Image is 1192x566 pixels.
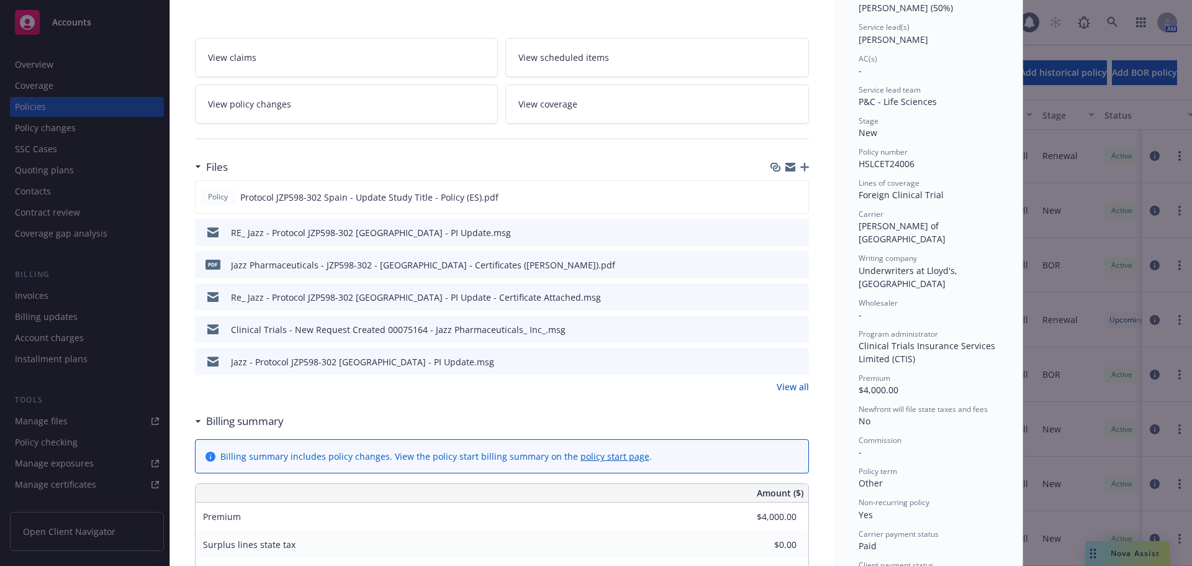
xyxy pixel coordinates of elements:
h3: Files [206,159,228,175]
span: Lines of coverage [859,178,919,188]
div: Clinical Trials - New Request Created 00075164 - Jazz Pharmaceuticals_ Inc_.msg [231,323,566,336]
h3: Billing summary [206,413,284,429]
span: Writing company [859,253,917,263]
span: Amount ($) [757,486,803,500]
span: AC(s) [859,53,877,64]
div: Billing summary [195,413,284,429]
button: download file [773,323,783,336]
span: Clinical Trials Insurance Services Limited (CTIS) [859,340,998,365]
button: preview file [793,226,804,239]
div: Re_ Jazz - Protocol JZP598-302 [GEOGRAPHIC_DATA] - PI Update - Certificate Attached.msg [231,291,601,304]
span: Program administrator [859,329,938,339]
span: View policy changes [208,98,291,111]
button: download file [773,226,783,239]
span: No [859,415,870,427]
span: View claims [208,51,256,64]
span: Newfront will file state taxes and fees [859,404,988,414]
span: Policy number [859,147,908,157]
button: preview file [792,191,803,204]
span: Service lead(s) [859,22,910,32]
span: Stage [859,116,878,126]
span: Yes [859,509,873,521]
span: Policy term [859,466,897,477]
div: Billing summary includes policy changes. View the policy start billing summary on the . [220,450,652,463]
span: View scheduled items [518,51,609,64]
span: Underwriters at Lloyd's, [GEOGRAPHIC_DATA] [859,265,960,290]
input: 0.00 [723,508,804,526]
span: Carrier payment status [859,529,939,539]
a: View all [777,380,809,393]
button: preview file [793,323,804,336]
span: Premium [203,511,241,523]
button: download file [772,191,782,204]
span: Non-recurring policy [859,497,929,508]
div: Foreign Clinical Trial [859,188,998,201]
span: [PERSON_NAME] of [GEOGRAPHIC_DATA] [859,220,946,245]
span: - [859,65,862,76]
span: Other [859,477,883,489]
div: Jazz Pharmaceuticals - JZP598-302 - [GEOGRAPHIC_DATA] - Certificates ([PERSON_NAME]).pdf [231,258,615,272]
div: Files [195,159,228,175]
span: - [859,309,862,321]
span: Policy [205,191,230,203]
div: Jazz - Protocol JZP598-302 [GEOGRAPHIC_DATA] - PI Update.msg [231,355,494,368]
a: policy start page [580,450,649,462]
span: Premium [859,373,890,383]
button: preview file [793,258,804,272]
span: P&C - Life Sciences [859,96,937,107]
button: download file [773,258,783,272]
span: View coverage [518,98,577,111]
span: pdf [205,260,220,269]
span: Wholesaler [859,298,898,308]
a: View coverage [505,84,809,124]
span: Surplus lines state tax [203,539,296,550]
span: [PERSON_NAME] [859,34,928,45]
span: New [859,127,877,139]
div: RE_ Jazz - Protocol JZP598-302 [GEOGRAPHIC_DATA] - PI Update.msg [231,226,511,239]
span: Service lead team [859,84,921,95]
span: - [859,446,862,458]
a: View claims [195,38,499,77]
input: 0.00 [723,536,804,554]
a: View scheduled items [505,38,809,77]
span: HSLCET24006 [859,158,914,170]
span: $4,000.00 [859,384,898,396]
span: Protocol JZP598-302 Spain - Update Study Title - Policy (ES).pdf [240,191,499,204]
span: Commission [859,435,901,445]
button: preview file [793,291,804,304]
span: Paid [859,540,877,552]
a: View policy changes [195,84,499,124]
span: Carrier [859,209,883,219]
button: download file [773,291,783,304]
button: download file [773,355,783,368]
button: preview file [793,355,804,368]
